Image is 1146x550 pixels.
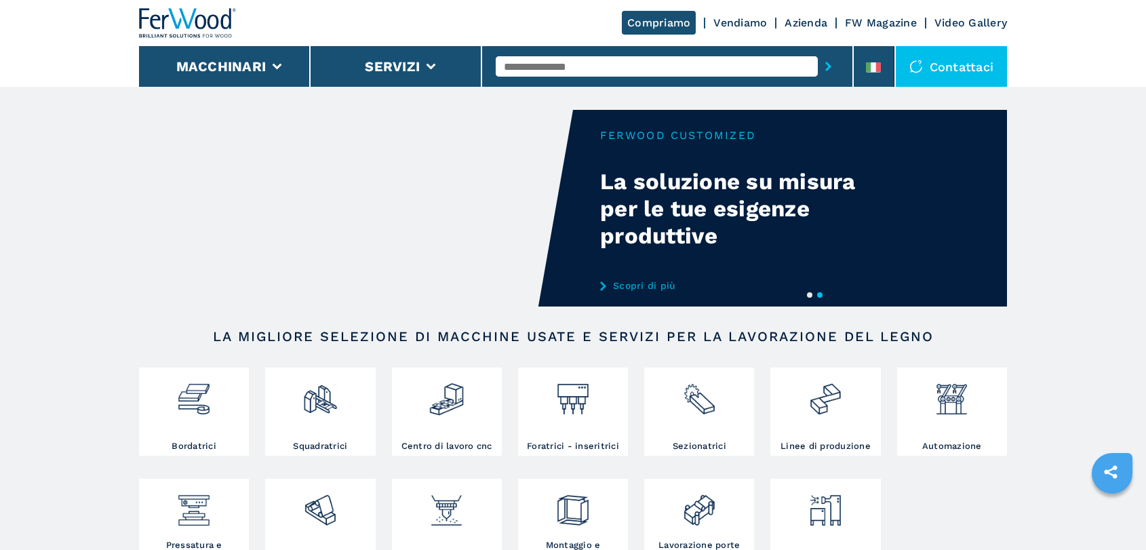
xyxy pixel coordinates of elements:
[429,371,465,417] img: centro_di_lavoro_cnc_2.png
[401,440,492,452] h3: Centro di lavoro cnc
[265,368,375,456] a: Squadratrici
[365,58,420,75] button: Servizi
[518,368,628,456] a: Foratrici - inseritrici
[555,371,591,417] img: foratrici_inseritrici_2.png
[845,16,917,29] a: FW Magazine
[139,8,237,38] img: Ferwood
[182,328,964,345] h2: LA MIGLIORE SELEZIONE DI MACCHINE USATE E SERVIZI PER LA LAVORAZIONE DEL LEGNO
[176,58,266,75] button: Macchinari
[817,292,823,298] button: 2
[897,368,1007,456] a: Automazione
[922,440,982,452] h3: Automazione
[176,371,212,417] img: bordatrici_1.png
[176,482,212,528] img: pressa-strettoia.png
[934,16,1007,29] a: Video Gallery
[555,482,591,528] img: montaggio_imballaggio_2.png
[681,482,717,528] img: lavorazione_porte_finestre_2.png
[807,292,812,298] button: 1
[781,440,871,452] h3: Linee di produzione
[713,16,767,29] a: Vendiamo
[302,371,338,417] img: squadratrici_2.png
[818,51,839,82] button: submit-button
[1094,455,1128,489] a: sharethis
[896,46,1008,87] div: Contattaci
[808,371,844,417] img: linee_di_produzione_2.png
[527,440,619,452] h3: Foratrici - inseritrici
[139,110,573,307] video: Your browser does not support the video tag.
[302,482,338,528] img: levigatrici_2.png
[909,60,923,73] img: Contattaci
[622,11,696,35] a: Compriamo
[172,440,216,452] h3: Bordatrici
[681,371,717,417] img: sezionatrici_2.png
[293,440,347,452] h3: Squadratrici
[139,368,249,456] a: Bordatrici
[600,280,866,291] a: Scopri di più
[808,482,844,528] img: aspirazione_1.png
[673,440,726,452] h3: Sezionatrici
[934,371,970,417] img: automazione.png
[644,368,754,456] a: Sezionatrici
[392,368,502,456] a: Centro di lavoro cnc
[770,368,880,456] a: Linee di produzione
[785,16,827,29] a: Azienda
[429,482,465,528] img: verniciatura_1.png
